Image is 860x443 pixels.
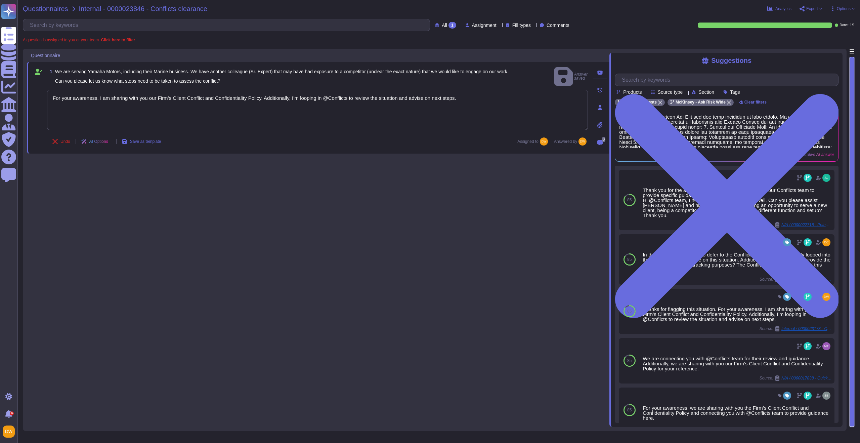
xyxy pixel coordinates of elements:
span: 85 [627,408,632,412]
div: 9+ [10,411,14,415]
span: Questionnaires [23,5,68,12]
img: user [822,392,830,400]
span: Save as template [130,139,161,144]
b: Click here to filter [100,38,135,42]
span: Fill types [512,23,531,28]
img: user [540,137,548,146]
img: user [822,238,830,246]
span: Questionnaire [31,53,60,58]
button: Undo [47,135,76,148]
span: Undo [60,139,70,144]
img: user [822,293,830,301]
span: All [442,23,447,28]
div: We are connecting you with @Conflicts team for their review and guidance. Additionally, we are sh... [643,356,832,371]
span: 0 [602,137,606,142]
span: Comments [547,23,569,28]
span: 1 [47,69,52,74]
span: N/A / 0000017838 - Quick question [781,376,832,380]
div: For your awareness, we are sharing with you the Firm’s Client Conflict and Confidentiality Policy... [643,405,832,420]
button: Analytics [767,6,791,11]
span: Done: [840,24,849,27]
input: Search by keywords [27,19,430,31]
span: Export [806,7,818,11]
span: 85 [627,359,632,363]
span: AI Options [89,139,108,144]
div: 1 [448,22,456,29]
span: Options [837,7,851,11]
button: Save as template [117,135,167,148]
input: Search by keywords [618,74,838,86]
span: 85 [627,309,632,313]
img: user [3,426,15,438]
span: Analytics [775,7,791,11]
img: user [822,342,830,350]
span: 85 [627,198,632,202]
span: Answer saved [554,66,588,87]
span: Assignment [472,23,497,28]
span: Answered by [554,139,577,144]
span: 85 [627,257,632,261]
span: Internal - 0000023846 - Conflicts clearance [79,5,207,12]
img: user [822,174,830,182]
img: user [578,137,587,146]
span: A question is assigned to you or your team. [23,38,135,42]
button: user [1,424,19,439]
textarea: For your awareness, I am sharing with you our Firm’s Client Conflict and Confidentiality Policy. ... [47,90,588,130]
span: Assigned to [517,137,551,146]
span: 1 / 1 [850,24,855,27]
span: Source: [760,375,832,381]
